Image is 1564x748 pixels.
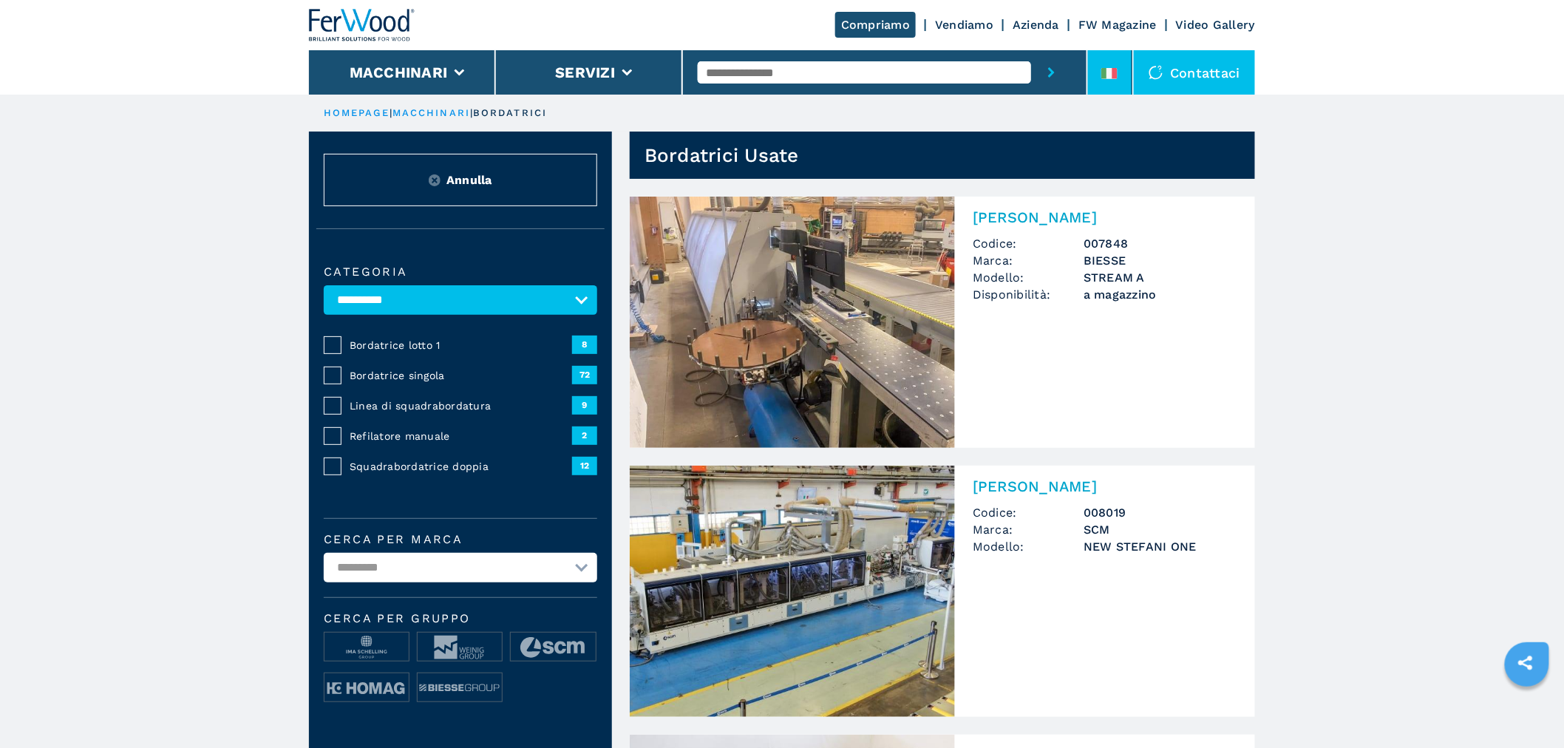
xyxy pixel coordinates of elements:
h3: STREAM A [1084,269,1237,286]
span: | [390,107,392,118]
iframe: Chat [1501,681,1553,737]
span: 8 [572,336,597,353]
span: Bordatrice singola [350,368,572,383]
span: Modello: [973,538,1084,555]
h2: [PERSON_NAME] [973,208,1237,226]
button: ResetAnnulla [324,154,597,206]
span: Linea di squadrabordatura [350,398,572,413]
a: Vendiamo [935,18,993,32]
span: Cerca per Gruppo [324,613,597,625]
span: 72 [572,366,597,384]
span: Refilatore manuale [350,429,572,443]
img: image [324,673,409,703]
a: Compriamo [835,12,916,38]
img: Ferwood [309,9,415,41]
h3: 008019 [1084,504,1237,521]
a: macchinari [392,107,470,118]
img: Reset [429,174,441,186]
span: Codice: [973,235,1084,252]
a: Azienda [1013,18,1059,32]
span: 9 [572,396,597,414]
img: image [511,633,595,662]
img: image [324,633,409,662]
a: Video Gallery [1176,18,1255,32]
div: Contattaci [1134,50,1256,95]
span: a magazzino [1084,286,1237,303]
span: Codice: [973,504,1084,521]
button: submit-button [1031,50,1072,95]
h3: SCM [1084,521,1237,538]
h2: [PERSON_NAME] [973,477,1237,495]
p: bordatrici [473,106,547,120]
img: image [418,673,502,703]
img: Bordatrice Singola BIESSE STREAM A [630,197,955,448]
img: image [418,633,502,662]
span: Marca: [973,521,1084,538]
h1: Bordatrici Usate [645,143,799,167]
h3: 007848 [1084,235,1237,252]
a: FW Magazine [1078,18,1157,32]
span: Modello: [973,269,1084,286]
span: 2 [572,426,597,444]
span: Squadrabordatrice doppia [350,459,572,474]
label: Categoria [324,266,597,278]
span: Disponibilità: [973,286,1084,303]
a: Bordatrice Singola SCM NEW STEFANI ONE[PERSON_NAME]Codice:008019Marca:SCMModello:NEW STEFANI ONE [630,466,1255,717]
span: Annulla [446,171,492,188]
span: Bordatrice lotto 1 [350,338,572,353]
a: Bordatrice Singola BIESSE STREAM A[PERSON_NAME]Codice:007848Marca:BIESSEModello:STREAM ADisponibi... [630,197,1255,448]
button: Macchinari [350,64,448,81]
img: Bordatrice Singola SCM NEW STEFANI ONE [630,466,955,717]
button: Servizi [555,64,615,81]
span: | [470,107,473,118]
h3: NEW STEFANI ONE [1084,538,1237,555]
span: 12 [572,457,597,475]
img: Contattaci [1149,65,1163,80]
span: Marca: [973,252,1084,269]
label: Cerca per marca [324,534,597,545]
h3: BIESSE [1084,252,1237,269]
a: sharethis [1507,645,1544,681]
a: HOMEPAGE [324,107,390,118]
